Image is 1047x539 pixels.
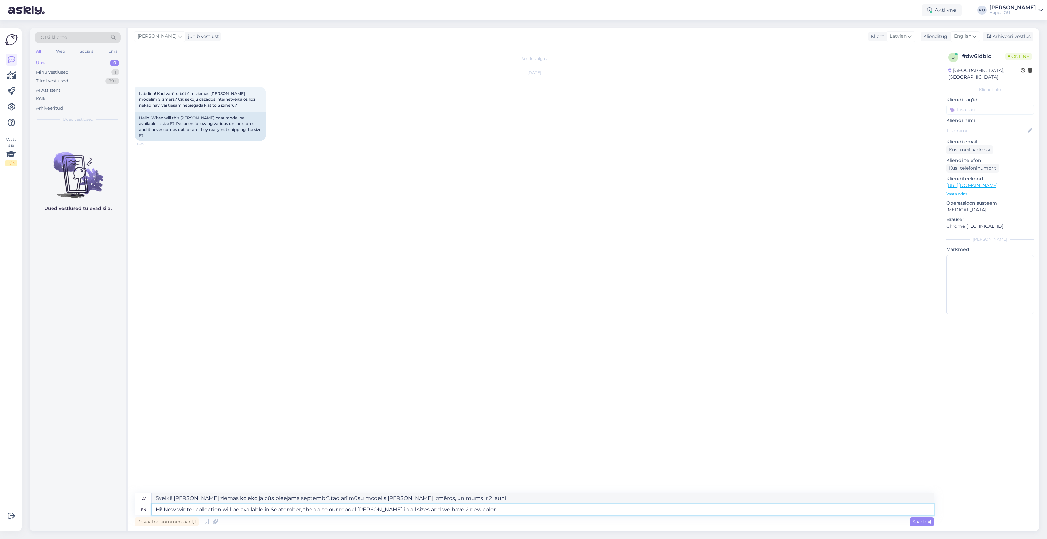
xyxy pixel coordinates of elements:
div: Hello! When will this [PERSON_NAME] coat model be available in size S? I've been following variou... [135,112,266,141]
span: d [951,55,955,60]
div: Vaata siia [5,137,17,166]
p: Klienditeekond [946,175,1034,182]
div: Kõik [36,96,46,102]
div: [PERSON_NAME] [989,5,1036,10]
div: Arhiveeritud [36,105,63,112]
p: Kliendi nimi [946,117,1034,124]
div: Email [107,47,121,55]
p: Kliendi telefon [946,157,1034,164]
div: Privaatne kommentaar [135,517,199,526]
div: Küsi meiliaadressi [946,145,993,154]
div: juhib vestlust [185,33,219,40]
p: Operatsioonisüsteem [946,200,1034,206]
div: # dw6ldblc [962,53,1005,60]
p: [MEDICAL_DATA] [946,206,1034,213]
div: Klient [868,33,884,40]
span: 13:39 [137,141,161,146]
span: Otsi kliente [41,34,67,41]
a: [PERSON_NAME]Huppa OÜ [989,5,1043,15]
div: [PERSON_NAME] [946,236,1034,242]
div: Klienditugi [921,33,949,40]
img: Askly Logo [5,33,18,46]
p: Chrome [TECHNICAL_ID] [946,223,1034,230]
div: Socials [78,47,95,55]
div: [DATE] [135,70,934,75]
div: KU [977,6,987,15]
span: Latvian [890,33,907,40]
div: 1 [111,69,119,75]
div: en [141,504,146,515]
p: Vaata edasi ... [946,191,1034,197]
span: Labdien! Kad varētu būt šim ziemas [PERSON_NAME] modelim S izmērs? Cik sekoju dažādos internetvei... [139,91,256,108]
div: Tiimi vestlused [36,78,68,84]
div: Uus [36,60,45,66]
div: Minu vestlused [36,69,69,75]
span: [PERSON_NAME] [138,33,177,40]
span: Online [1005,53,1032,60]
input: Lisa nimi [947,127,1026,134]
span: English [954,33,971,40]
div: Arhiveeri vestlus [983,32,1033,41]
div: Huppa OÜ [989,10,1036,15]
div: Kliendi info [946,87,1034,93]
p: Brauser [946,216,1034,223]
div: Küsi telefoninumbrit [946,164,999,173]
div: 2 / 3 [5,160,17,166]
div: Web [55,47,66,55]
p: Kliendi tag'id [946,97,1034,103]
textarea: Sveiki! [PERSON_NAME] ziemas kolekcija būs pieejama septembrī, tad arī mūsu modelis [PERSON_NAME]... [152,493,934,504]
p: Märkmed [946,246,1034,253]
div: [GEOGRAPHIC_DATA], [GEOGRAPHIC_DATA] [948,67,1021,81]
a: [URL][DOMAIN_NAME] [946,183,998,188]
div: 0 [110,60,119,66]
div: AI Assistent [36,87,60,94]
div: All [35,47,42,55]
input: Lisa tag [946,105,1034,115]
span: Uued vestlused [63,117,93,122]
textarea: Hi! New winter collection will be available in September, then also our model [PERSON_NAME] in al... [152,504,934,515]
span: Saada [912,519,931,525]
img: No chats [30,140,126,199]
div: 99+ [105,78,119,84]
div: Vestlus algas [135,56,934,62]
p: Uued vestlused tulevad siia. [44,205,112,212]
div: Aktiivne [922,4,962,16]
p: Kliendi email [946,139,1034,145]
div: lv [141,493,146,504]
